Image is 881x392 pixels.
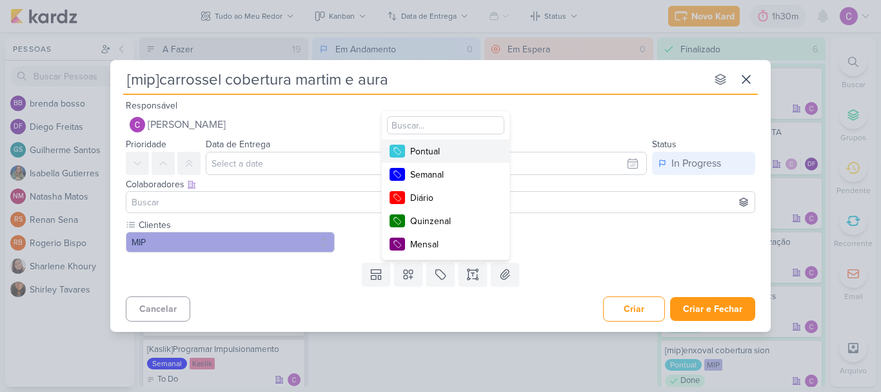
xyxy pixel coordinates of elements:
label: Status [652,139,677,150]
button: In Progress [652,152,755,175]
input: Kard Sem Título [123,68,706,91]
label: Prioridade [126,139,166,150]
input: Buscar [129,194,752,210]
button: Criar [603,296,665,322]
button: Diário [382,186,510,209]
button: Mensal [382,232,510,256]
input: Select a date [206,152,647,175]
label: Clientes [137,218,335,232]
div: Quinzenal [410,214,494,228]
div: Diário [410,191,494,205]
div: Mensal [410,238,494,251]
button: Cancelar [126,296,190,322]
div: Semanal [410,168,494,181]
button: Quinzenal [382,209,510,232]
button: MIP [126,232,335,253]
button: Criar e Fechar [670,297,755,321]
div: In Progress [671,156,721,171]
button: Pontual [382,139,510,163]
label: Responsável [126,100,177,111]
button: [PERSON_NAME] [126,113,755,136]
input: Buscar... [387,116,504,134]
button: Semanal [382,163,510,186]
span: [PERSON_NAME] [148,117,226,132]
div: Pontual [410,145,494,158]
div: Colaboradores [126,178,755,191]
label: Data de Entrega [206,139,270,150]
img: Carlos Lima [130,117,145,132]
